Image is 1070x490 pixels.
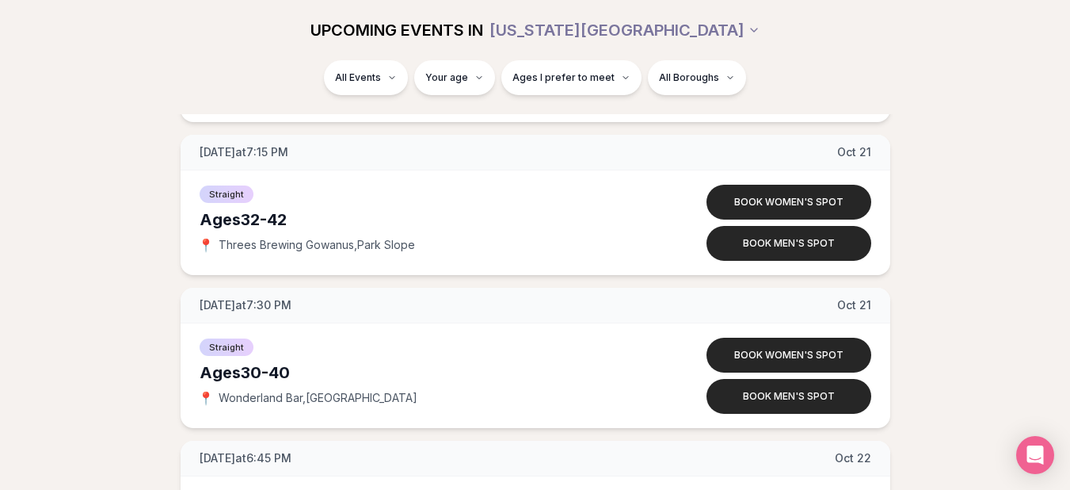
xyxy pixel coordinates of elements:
[219,237,415,253] span: Threes Brewing Gowanus , Park Slope
[335,71,381,84] span: All Events
[659,71,719,84] span: All Boroughs
[706,338,871,373] button: Book women's spot
[200,362,646,384] div: Ages 30-40
[1016,436,1054,474] div: Open Intercom Messenger
[310,19,483,41] span: UPCOMING EVENTS IN
[200,144,288,160] span: [DATE] at 7:15 PM
[837,297,871,313] span: Oct 21
[414,60,495,95] button: Your age
[200,239,212,251] span: 📍
[200,209,646,231] div: Ages 32-42
[706,379,871,414] button: Book men's spot
[837,144,871,160] span: Oct 21
[489,13,760,48] button: [US_STATE][GEOGRAPHIC_DATA]
[200,339,253,356] span: Straight
[324,60,408,95] button: All Events
[648,60,746,95] button: All Boroughs
[219,390,417,406] span: Wonderland Bar , [GEOGRAPHIC_DATA]
[200,450,291,466] span: [DATE] at 6:45 PM
[501,60,642,95] button: Ages I prefer to meet
[200,186,253,203] span: Straight
[835,450,871,466] span: Oct 22
[200,297,291,313] span: [DATE] at 7:30 PM
[706,226,871,261] button: Book men's spot
[425,71,468,84] span: Your age
[512,71,615,84] span: Ages I prefer to meet
[200,392,212,404] span: 📍
[706,185,871,220] button: Book women's spot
